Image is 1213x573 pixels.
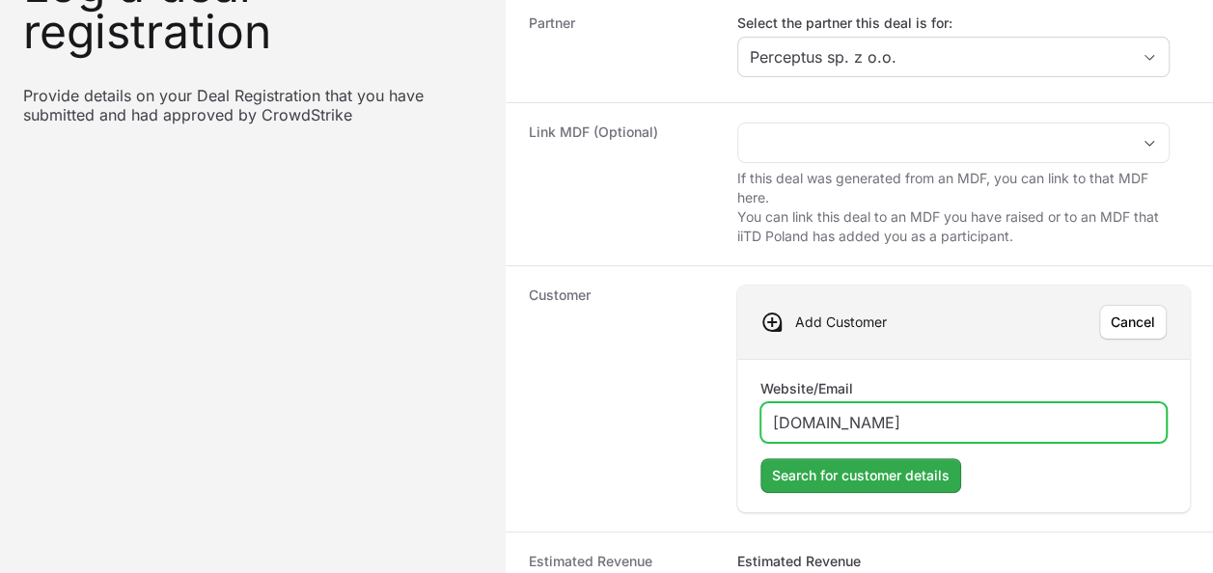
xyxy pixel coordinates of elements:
button: Cancel [1099,305,1167,340]
div: Open [1130,123,1169,162]
span: Search for customer details [772,464,950,487]
dt: Customer [529,286,714,512]
p: Provide details on your Deal Registration that you have submitted and had approved by CrowdStrike [23,86,482,124]
button: Search for customer details [760,458,961,493]
div: Open [1130,38,1169,76]
dt: Link MDF (Optional) [529,123,714,246]
label: Website/Email [760,379,853,398]
label: Estimated Revenue [737,552,861,571]
p: Add Customer [795,313,887,332]
p: If this deal was generated from an MDF, you can link to that MDF here. You can link this deal to ... [737,169,1170,246]
dt: Partner [529,14,714,83]
span: Cancel [1111,311,1155,334]
label: Select the partner this deal is for: [737,14,1170,33]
